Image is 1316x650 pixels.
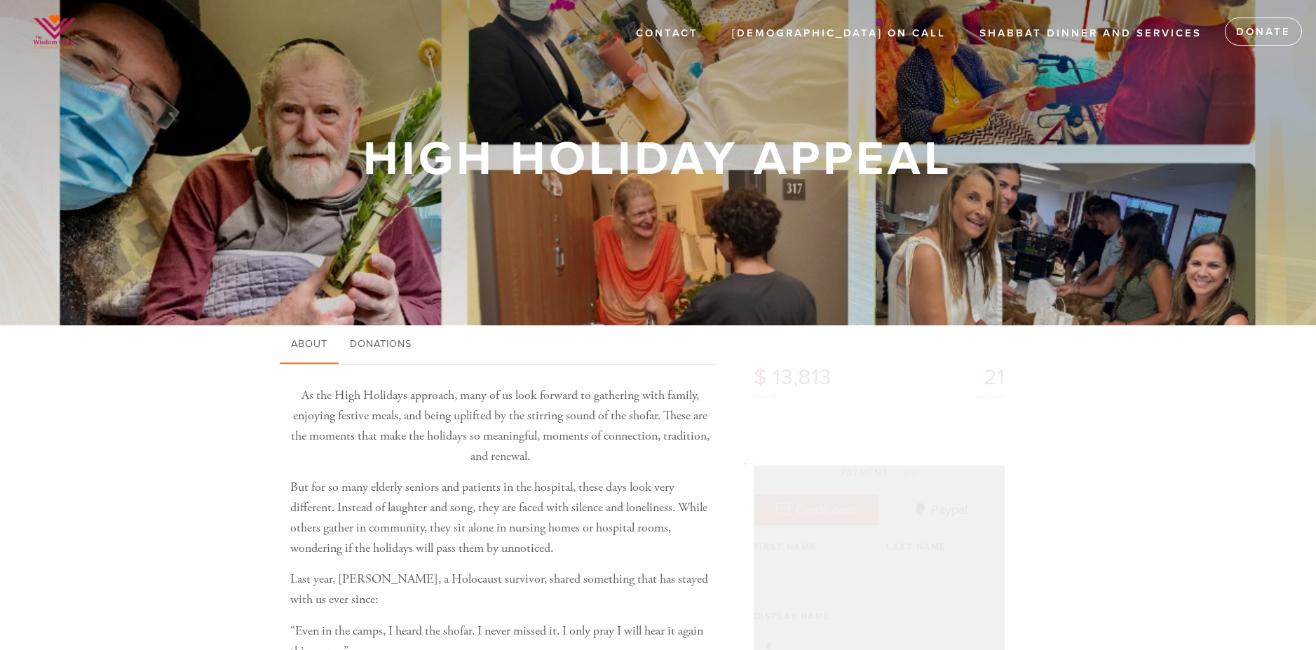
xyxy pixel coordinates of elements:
p: Last year, [PERSON_NAME], a Holocaust survivor, shared something that has stayed with us ever since: [290,569,711,610]
h2: 21 [883,364,1005,391]
span: 13,813 [773,364,832,391]
a: Donate [1225,18,1302,46]
a: Shabbat Dinner and Services [969,20,1212,47]
span: $ [754,364,767,391]
a: [DEMOGRAPHIC_DATA] On Call [721,20,956,47]
p: But for so many elderly seniors and patients in the hospital, these days look very different. Ins... [290,478,711,558]
img: WhatsApp%20Image%202025-03-14%20at%2002.png [21,7,88,57]
a: About [280,325,339,365]
h1: High Holiday Appeal [363,137,953,182]
p: As the High Holidays approach, many of us look forward to gathering with family, enjoying festive... [290,386,711,466]
a: Donations [339,325,423,365]
div: donors [883,391,1005,401]
a: Contact [625,20,709,47]
div: raised [754,391,875,401]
